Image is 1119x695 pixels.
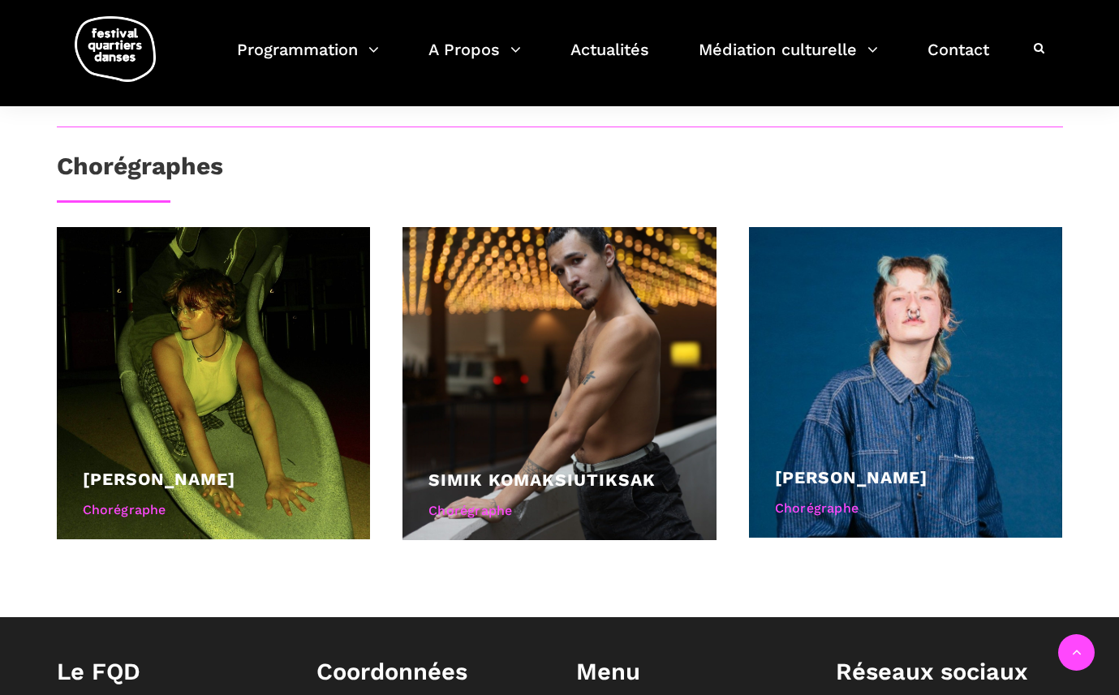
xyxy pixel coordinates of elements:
[316,658,544,686] h1: Coordonnées
[83,500,345,521] div: Chorégraphe
[83,469,235,489] a: [PERSON_NAME]
[57,152,223,192] h3: Chorégraphes
[428,470,656,490] a: Simik Komaksiutiksak
[836,658,1063,686] h1: Réseaux sociaux
[775,467,927,487] a: [PERSON_NAME]
[570,36,649,84] a: Actualités
[75,16,156,82] img: logo-fqd-med
[576,658,803,686] h1: Menu
[57,658,284,686] h1: Le FQD
[927,36,989,84] a: Contact
[428,500,691,521] div: Chorégraphe
[237,36,379,84] a: Programmation
[775,498,1037,519] div: Chorégraphe
[699,36,878,84] a: Médiation culturelle
[428,36,521,84] a: A Propos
